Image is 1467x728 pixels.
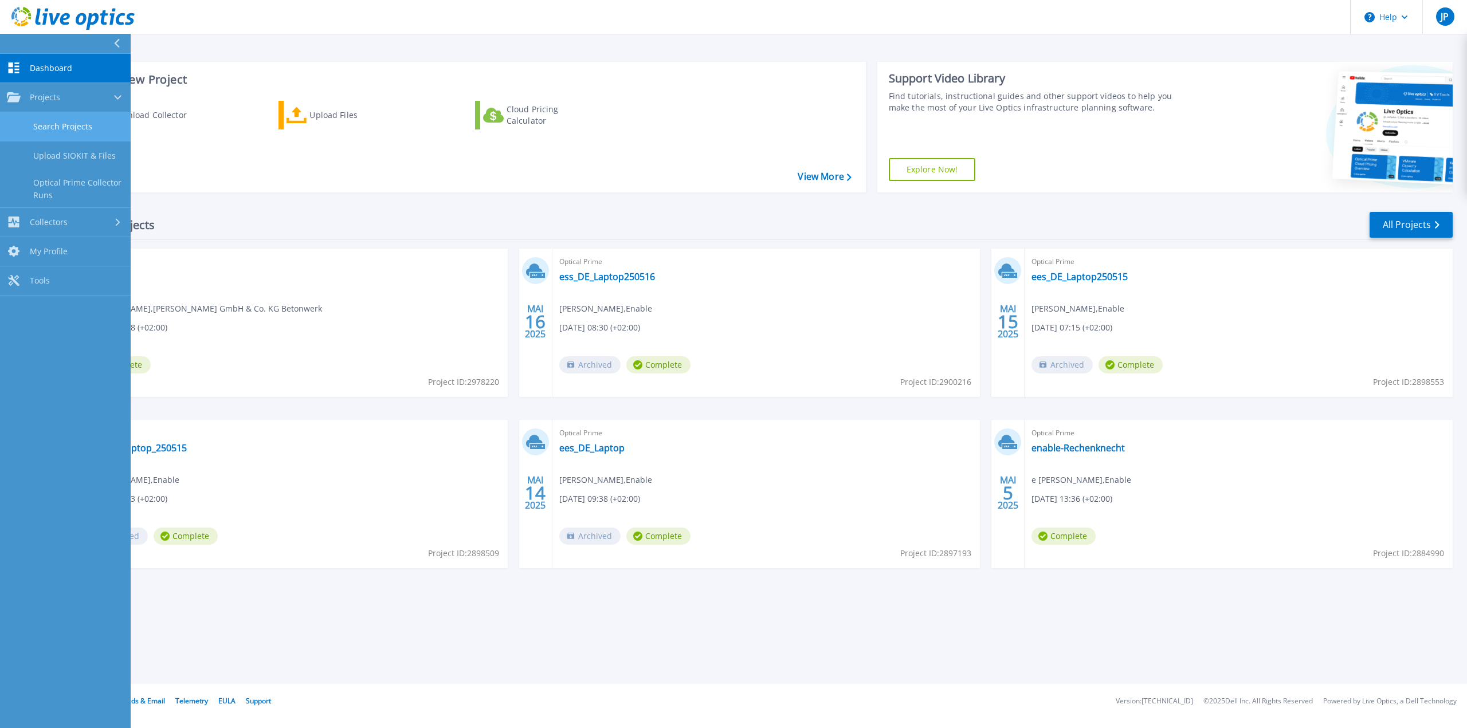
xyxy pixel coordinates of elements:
span: Project ID: 2900216 [900,376,971,388]
div: MAI 2025 [524,472,546,514]
span: Project ID: 2898553 [1373,376,1444,388]
a: Download Collector [81,101,209,129]
div: MAI 2025 [997,472,1019,514]
a: All Projects [1370,212,1453,238]
span: Optical Prime [559,427,974,439]
span: Optical Prime [559,255,974,268]
a: Upload Files [279,101,406,129]
div: Upload Files [309,104,401,127]
span: [PERSON_NAME] , Enable [87,474,179,486]
span: [PERSON_NAME] , Enable [559,474,652,486]
a: Ads & Email [127,696,165,706]
span: 16 [525,317,546,326]
a: ess_DE_Laptop250516 [559,271,655,282]
span: Complete [1099,356,1163,373]
span: My Profile [30,246,68,257]
span: Projects [30,92,60,103]
a: Cloud Pricing Calculator [475,101,603,129]
a: ees_DE_Laptop_250515 [87,442,187,454]
span: JP [1441,12,1449,21]
span: [DATE] 08:30 (+02:00) [559,321,640,334]
span: Dashboard [30,63,72,73]
span: 14 [525,488,546,498]
span: [DATE] 13:36 (+02:00) [1031,493,1112,505]
span: Optical Prime [87,255,501,268]
div: Cloud Pricing Calculator [507,104,598,127]
a: EULA [218,696,236,706]
span: Complete [626,356,691,373]
span: Complete [154,528,218,545]
span: Tools [30,276,50,286]
a: Support [246,696,271,706]
span: Optical Prime [1031,427,1446,439]
span: e [PERSON_NAME] , Enable [1031,474,1131,486]
a: View More [798,171,851,182]
div: MAI 2025 [524,301,546,343]
span: Project ID: 2897193 [900,547,971,560]
a: ees_DE_Laptop [559,442,625,454]
span: [PERSON_NAME] , [PERSON_NAME] GmbH & Co. KG Betonwerk [87,302,322,315]
a: enable-Rechenknecht [1031,442,1125,454]
span: Complete [1031,528,1096,545]
li: Powered by Live Optics, a Dell Technology [1323,698,1457,705]
a: Explore Now! [889,158,976,181]
span: Optical Prime [87,427,501,439]
h3: Start a New Project [81,73,851,86]
span: Archived [1031,356,1093,373]
span: Complete [626,528,691,545]
span: [DATE] 09:38 (+02:00) [559,493,640,505]
span: Optical Prime [1031,255,1446,268]
span: Archived [559,356,621,373]
div: Support Video Library [889,71,1186,86]
span: [PERSON_NAME] , Enable [1031,302,1124,315]
span: [PERSON_NAME] , Enable [559,302,652,315]
span: Project ID: 2978220 [428,376,499,388]
span: 5 [1003,488,1013,498]
span: Collectors [30,217,68,227]
span: Archived [559,528,621,545]
li: Version: [TECHNICAL_ID] [1116,698,1193,705]
div: MAI 2025 [997,301,1019,343]
a: ees_DE_Laptop250515 [1031,271,1128,282]
li: © 2025 Dell Inc. All Rights Reserved [1203,698,1313,705]
span: Project ID: 2884990 [1373,547,1444,560]
a: Telemetry [175,696,208,706]
span: 15 [998,317,1018,326]
div: Download Collector [111,104,202,127]
span: [DATE] 07:15 (+02:00) [1031,321,1112,334]
span: Project ID: 2898509 [428,547,499,560]
div: Find tutorials, instructional guides and other support videos to help you make the most of your L... [889,90,1186,113]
